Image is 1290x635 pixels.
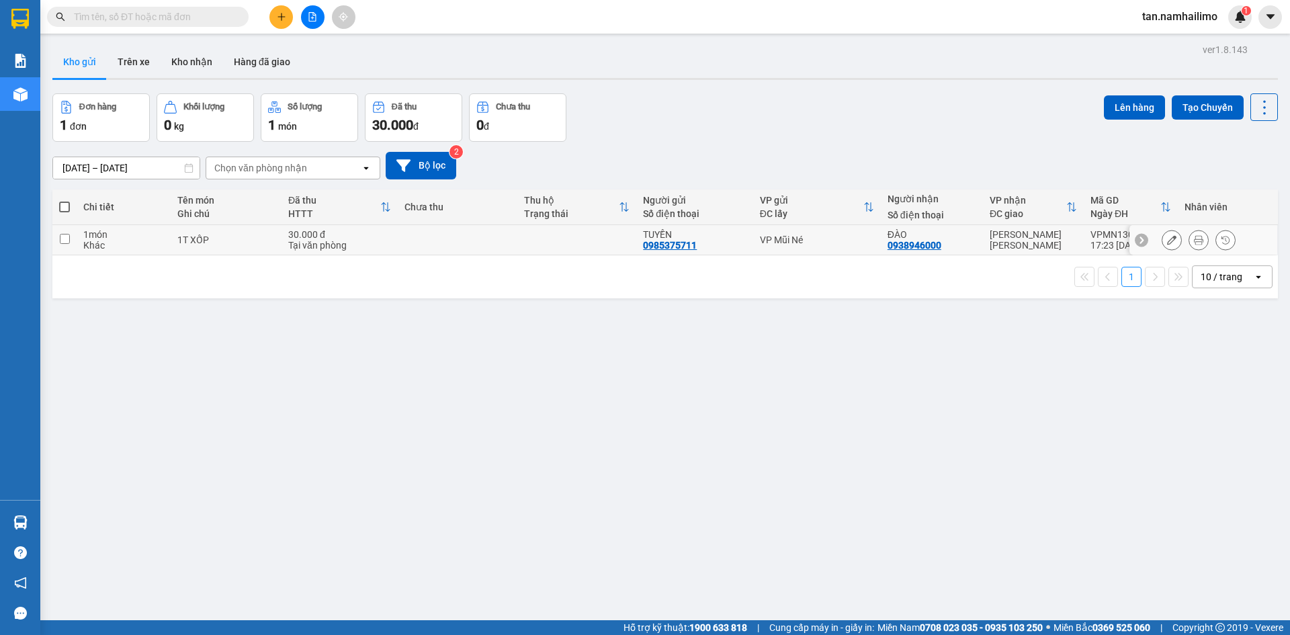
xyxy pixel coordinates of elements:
[392,102,417,112] div: Đã thu
[757,620,759,635] span: |
[1242,6,1251,15] sup: 1
[760,195,863,206] div: VP gửi
[288,195,380,206] div: Đã thu
[623,620,747,635] span: Hỗ trợ kỹ thuật:
[282,189,398,225] th: Toggle SortBy
[1121,267,1142,287] button: 1
[223,46,301,78] button: Hàng đã giao
[339,12,348,22] span: aim
[70,121,87,132] span: đơn
[1215,623,1225,632] span: copyright
[888,194,976,204] div: Người nhận
[157,93,254,142] button: Khối lượng0kg
[83,240,164,251] div: Khác
[14,546,27,559] span: question-circle
[1092,622,1150,633] strong: 0369 525 060
[74,9,232,24] input: Tìm tên, số ĐT hoặc mã đơn
[1258,5,1282,29] button: caret-down
[83,229,164,240] div: 1 món
[288,208,380,219] div: HTTT
[177,195,275,206] div: Tên món
[1172,95,1244,120] button: Tạo Chuyến
[1104,95,1165,120] button: Lên hàng
[404,202,511,212] div: Chưa thu
[1046,625,1050,630] span: ⚪️
[1090,229,1171,240] div: VPMN1309250003
[1244,6,1248,15] span: 1
[413,121,419,132] span: đ
[760,208,863,219] div: ĐC lấy
[164,117,171,133] span: 0
[888,229,976,240] div: ĐÀO
[177,235,275,245] div: 1T XỐP
[83,202,164,212] div: Chi tiết
[11,9,29,29] img: logo-vxr
[1090,208,1160,219] div: Ngày ĐH
[53,157,200,179] input: Select a date range.
[1201,270,1242,284] div: 10 / trang
[888,210,976,220] div: Số điện thoại
[643,195,746,206] div: Người gửi
[278,121,297,132] span: món
[361,163,372,173] svg: open
[1090,240,1171,251] div: 17:23 [DATE]
[288,229,391,240] div: 30.000 đ
[14,607,27,620] span: message
[1234,11,1246,23] img: icon-new-feature
[1264,11,1277,23] span: caret-down
[920,622,1043,633] strong: 0708 023 035 - 0935 103 250
[1253,271,1264,282] svg: open
[269,5,293,29] button: plus
[386,152,456,179] button: Bộ lọc
[365,93,462,142] button: Đã thu30.000đ
[517,189,637,225] th: Toggle SortBy
[1185,202,1270,212] div: Nhân viên
[52,46,107,78] button: Kho gửi
[689,622,747,633] strong: 1900 633 818
[1160,620,1162,635] span: |
[524,195,619,206] div: Thu hộ
[1090,195,1160,206] div: Mã GD
[214,161,307,175] div: Chọn văn phòng nhận
[877,620,1043,635] span: Miền Nam
[107,46,161,78] button: Trên xe
[769,620,874,635] span: Cung cấp máy in - giấy in:
[990,208,1066,219] div: ĐC giao
[760,235,874,245] div: VP Mũi Né
[372,117,413,133] span: 30.000
[643,229,746,240] div: TUYỀN
[524,208,619,219] div: Trạng thái
[52,93,150,142] button: Đơn hàng1đơn
[177,208,275,219] div: Ghi chú
[484,121,489,132] span: đ
[174,121,184,132] span: kg
[13,54,28,68] img: solution-icon
[161,46,223,78] button: Kho nhận
[60,117,67,133] span: 1
[183,102,224,112] div: Khối lượng
[753,189,881,225] th: Toggle SortBy
[496,102,530,112] div: Chưa thu
[990,229,1077,251] div: [PERSON_NAME] [PERSON_NAME]
[56,12,65,22] span: search
[79,102,116,112] div: Đơn hàng
[476,117,484,133] span: 0
[301,5,325,29] button: file-add
[888,240,941,251] div: 0938946000
[449,145,463,159] sup: 2
[332,5,355,29] button: aim
[268,117,275,133] span: 1
[261,93,358,142] button: Số lượng1món
[1162,230,1182,250] div: Sửa đơn hàng
[288,102,322,112] div: Số lượng
[643,208,746,219] div: Số điện thoại
[288,240,391,251] div: Tại văn phòng
[13,87,28,101] img: warehouse-icon
[1053,620,1150,635] span: Miền Bắc
[1203,42,1248,57] div: ver 1.8.143
[983,189,1084,225] th: Toggle SortBy
[1084,189,1178,225] th: Toggle SortBy
[1131,8,1228,25] span: tan.namhailimo
[643,240,697,251] div: 0985375711
[277,12,286,22] span: plus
